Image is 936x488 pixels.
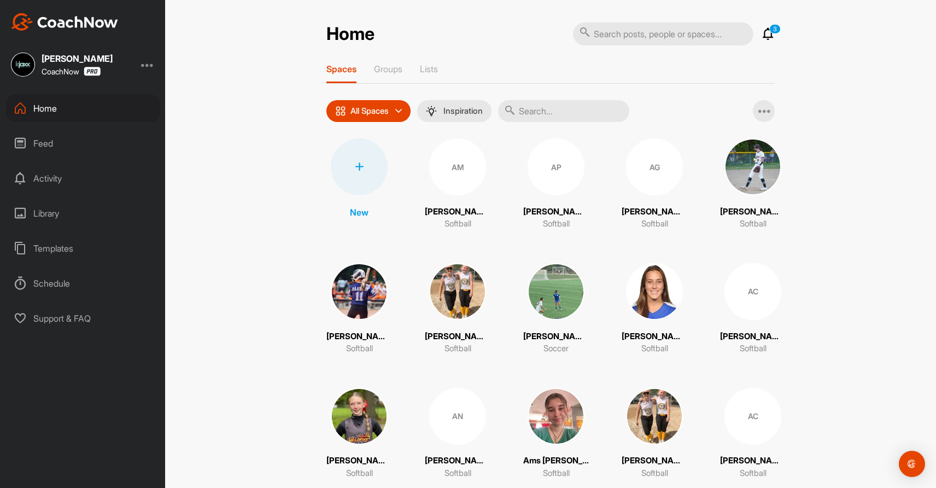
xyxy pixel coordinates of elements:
[573,22,753,45] input: Search posts, people or spaces...
[740,342,767,355] p: Softball
[626,388,683,445] img: square_b6922ae8d36174e72140729afe714ccf.jpg
[528,388,584,445] img: square_4d09fc425e9d626d9d6fa3ac47324737.jpg
[335,106,346,117] img: icon
[426,106,437,117] img: menuIcon
[6,165,160,192] div: Activity
[326,63,356,74] p: Spaces
[622,263,687,355] a: [PERSON_NAME]Softball
[374,63,402,74] p: Groups
[528,263,584,320] img: square_c86263bbfd14b9441bea84ccc445d6ef.jpg
[641,467,668,480] p: Softball
[740,467,767,480] p: Softball
[622,455,687,467] p: [PERSON_NAME]
[425,138,490,230] a: AM[PERSON_NAME]Softball
[11,13,118,31] img: CoachNow
[528,138,584,195] div: AP
[740,218,767,230] p: Softball
[720,330,786,343] p: [PERSON_NAME]
[11,53,35,77] img: square_0136b0df2920a65f91296e7cbcc97c63.jpg
[523,138,589,230] a: AP[PERSON_NAME]Softball
[6,130,160,157] div: Feed
[641,218,668,230] p: Softball
[724,388,781,445] div: AC
[899,451,925,477] div: Open Intercom Messenger
[622,388,687,480] a: [PERSON_NAME]Softball
[326,388,392,480] a: [PERSON_NAME]Softball
[6,305,160,332] div: Support & FAQ
[523,263,589,355] a: [PERSON_NAME]Soccer
[326,24,375,45] h2: Home
[626,138,683,195] div: AG
[444,218,471,230] p: Softball
[543,342,569,355] p: Soccer
[626,263,683,320] img: square_20a48514a6324dd2ef966a95d852e1db.jpg
[425,206,490,218] p: [PERSON_NAME]
[425,263,490,355] a: [PERSON_NAME]Softball
[42,54,113,63] div: [PERSON_NAME]
[622,206,687,218] p: [PERSON_NAME]
[769,24,781,34] p: 3
[346,342,373,355] p: Softball
[720,455,786,467] p: [PERSON_NAME]
[346,467,373,480] p: Softball
[6,200,160,227] div: Library
[443,107,483,115] p: Inspiration
[429,263,486,320] img: square_b6922ae8d36174e72140729afe714ccf.jpg
[420,63,438,74] p: Lists
[326,330,392,343] p: [PERSON_NAME]
[326,263,392,355] a: [PERSON_NAME]Softball
[6,95,160,122] div: Home
[350,206,368,219] p: New
[444,342,471,355] p: Softball
[42,67,101,76] div: CoachNow
[444,467,471,480] p: Softball
[331,388,388,445] img: square_02b00c55a83dea695654942cc61c4cdb.jpg
[331,263,388,320] img: square_edb106e32a84b92b725c75897f30093a.jpg
[425,388,490,480] a: AN[PERSON_NAME]Softball
[425,455,490,467] p: [PERSON_NAME]
[543,218,570,230] p: Softball
[622,138,687,230] a: AG[PERSON_NAME]Softball
[543,467,570,480] p: Softball
[326,455,392,467] p: [PERSON_NAME]
[523,206,589,218] p: [PERSON_NAME]
[498,100,629,122] input: Search...
[720,263,786,355] a: AC[PERSON_NAME]Softball
[724,263,781,320] div: AC
[429,388,486,445] div: AN
[724,138,781,195] img: square_fa47ed5e8e3cac605fafa988b01ef766.jpg
[720,388,786,480] a: AC[PERSON_NAME]Softball
[425,330,490,343] p: [PERSON_NAME]
[622,330,687,343] p: [PERSON_NAME]
[720,138,786,230] a: [PERSON_NAME]Softball
[6,270,160,297] div: Schedule
[84,67,101,76] img: CoachNow Pro
[523,455,589,467] p: Ams [PERSON_NAME]
[641,342,668,355] p: Softball
[350,107,389,115] p: All Spaces
[720,206,786,218] p: [PERSON_NAME]
[523,388,589,480] a: Ams [PERSON_NAME]Softball
[6,235,160,262] div: Templates
[523,330,589,343] p: [PERSON_NAME]
[429,138,486,195] div: AM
